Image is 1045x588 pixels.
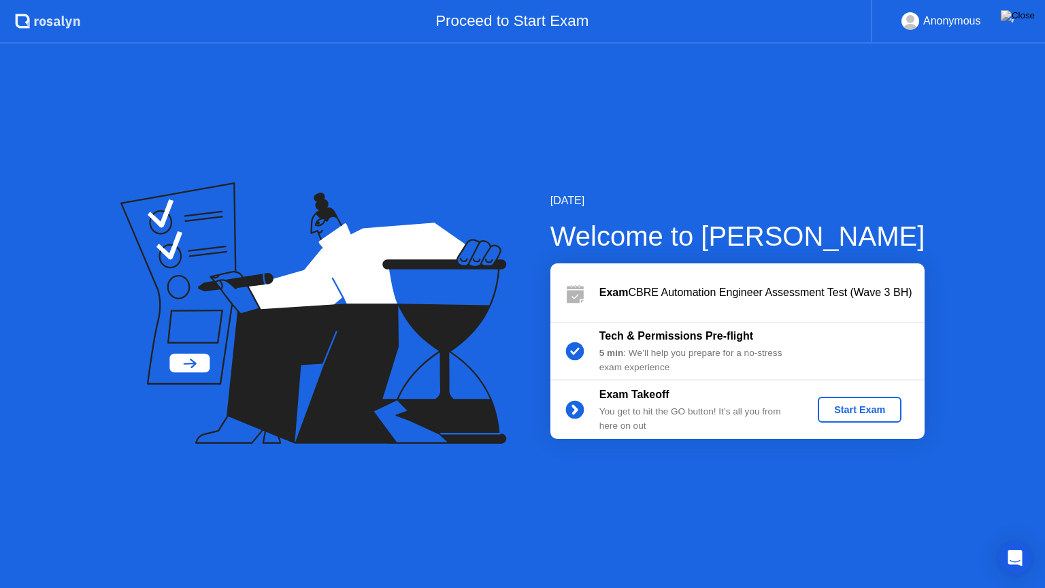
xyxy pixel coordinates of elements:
div: CBRE Automation Engineer Assessment Test (Wave 3 BH) [599,284,925,301]
div: Welcome to [PERSON_NAME] [550,216,925,257]
b: Exam Takeoff [599,389,669,400]
div: You get to hit the GO button! It’s all you from here on out [599,405,795,433]
img: Close [1001,10,1035,21]
div: Start Exam [823,404,896,415]
div: [DATE] [550,193,925,209]
b: Tech & Permissions Pre-flight [599,330,753,342]
b: Exam [599,287,629,298]
div: : We’ll help you prepare for a no-stress exam experience [599,346,795,374]
b: 5 min [599,348,624,358]
button: Start Exam [818,397,901,423]
div: Anonymous [923,12,981,30]
div: Open Intercom Messenger [999,542,1031,574]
